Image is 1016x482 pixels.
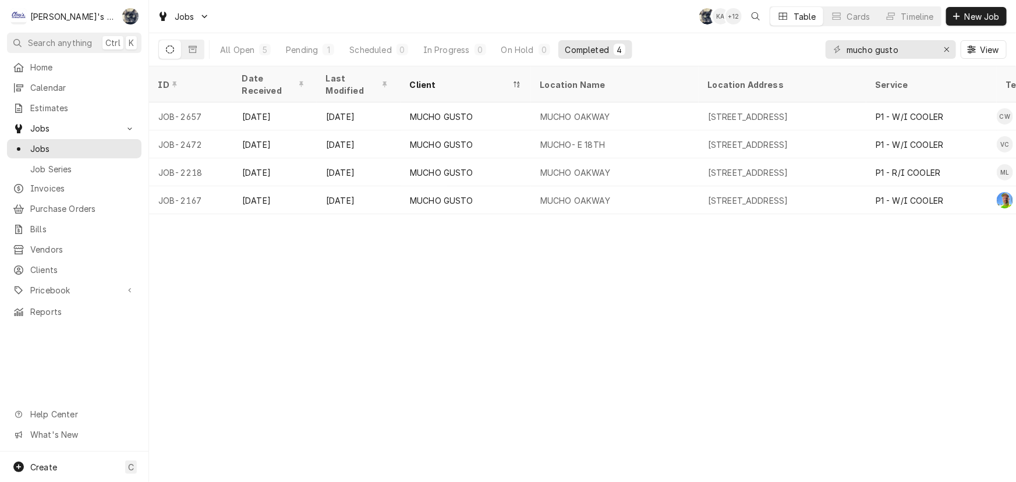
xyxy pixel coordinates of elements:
[699,8,716,24] div: Sarah Bendele's Avatar
[978,44,1001,56] span: View
[946,7,1007,26] button: New Job
[876,111,943,123] div: P1 - W/I COOLER
[30,264,136,276] span: Clients
[30,10,116,23] div: [PERSON_NAME]'s Refrigeration
[7,119,141,138] a: Go to Jobs
[7,302,141,321] a: Reports
[847,10,870,23] div: Cards
[149,102,233,130] div: JOB-2657
[317,158,401,186] div: [DATE]
[30,284,118,296] span: Pricebook
[30,122,118,134] span: Jobs
[997,192,1013,208] div: GA
[317,102,401,130] div: [DATE]
[30,223,136,235] span: Bills
[937,40,956,59] button: Erase input
[30,81,136,94] span: Calendar
[286,44,318,56] div: Pending
[794,10,816,23] div: Table
[10,8,27,24] div: Clay's Refrigeration's Avatar
[423,44,470,56] div: In Progress
[7,219,141,239] a: Bills
[540,111,610,123] div: MUCHO OAKWAY
[30,61,136,73] span: Home
[7,240,141,259] a: Vendors
[708,111,788,123] div: [STREET_ADDRESS]
[122,8,139,24] div: SB
[149,186,233,214] div: JOB-2167
[962,10,1002,23] span: New Job
[30,306,136,318] span: Reports
[30,408,134,420] span: Help Center
[477,44,484,56] div: 0
[997,164,1013,180] div: Mikah Levitt-Freimuth's Avatar
[175,10,194,23] span: Jobs
[7,199,141,218] a: Purchase Orders
[7,58,141,77] a: Home
[399,44,406,56] div: 0
[7,78,141,97] a: Calendar
[158,79,221,91] div: ID
[149,130,233,158] div: JOB-2472
[28,37,92,49] span: Search anything
[233,130,317,158] div: [DATE]
[410,111,473,123] div: MUCHO GUSTO
[541,44,548,56] div: 0
[7,33,141,53] button: Search anythingCtrlK
[997,164,1013,180] div: ML
[540,194,610,207] div: MUCHO OAKWAY
[876,194,943,207] div: P1 - W/I COOLER
[616,44,623,56] div: 4
[129,37,134,49] span: K
[708,166,788,179] div: [STREET_ADDRESS]
[540,79,687,91] div: Location Name
[317,186,401,214] div: [DATE]
[501,44,534,56] div: On Hold
[746,7,765,26] button: Open search
[410,79,510,91] div: Client
[326,72,389,97] div: Last Modified
[128,461,134,473] span: C
[725,8,742,24] div: + 12
[699,8,716,24] div: SB
[997,108,1013,125] div: CW
[540,139,605,151] div: MUCHO- E 18TH
[30,182,136,194] span: Invoices
[233,186,317,214] div: [DATE]
[7,160,141,179] a: Job Series
[7,405,141,424] a: Go to Help Center
[7,98,141,118] a: Estimates
[317,130,401,158] div: [DATE]
[7,260,141,279] a: Clients
[997,192,1013,208] div: Greg Austin's Avatar
[30,102,136,114] span: Estimates
[261,44,268,56] div: 5
[233,158,317,186] div: [DATE]
[30,203,136,215] span: Purchase Orders
[30,462,57,472] span: Create
[708,79,855,91] div: Location Address
[410,139,473,151] div: MUCHO GUSTO
[876,79,985,91] div: Service
[349,44,391,56] div: Scheduled
[876,166,940,179] div: P1 - R/I COOLER
[30,163,136,175] span: Job Series
[10,8,27,24] div: C
[122,8,139,24] div: Sarah Bendele's Avatar
[876,139,943,151] div: P1 - W/I COOLER
[997,136,1013,153] div: VC
[410,194,473,207] div: MUCHO GUSTO
[30,243,136,256] span: Vendors
[7,179,141,198] a: Invoices
[410,166,473,179] div: MUCHO GUSTO
[105,37,121,49] span: Ctrl
[901,10,934,23] div: Timeline
[708,139,788,151] div: [STREET_ADDRESS]
[325,44,332,56] div: 1
[540,166,610,179] div: MUCHO OAKWAY
[713,8,729,24] div: Korey Austin's Avatar
[847,40,934,59] input: Keyword search
[7,425,141,444] a: Go to What's New
[153,7,214,26] a: Go to Jobs
[713,8,729,24] div: KA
